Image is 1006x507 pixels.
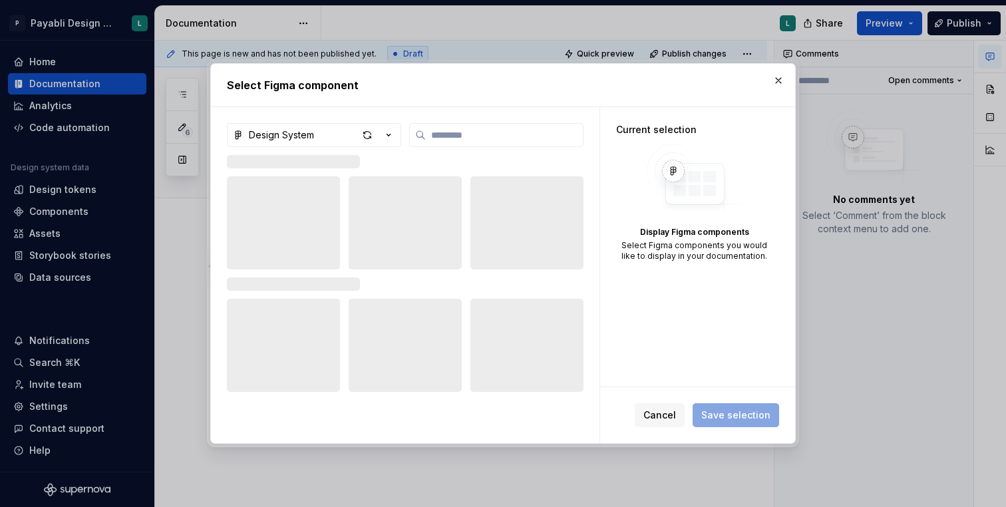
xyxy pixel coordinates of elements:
[249,128,314,142] div: Design System
[227,77,779,93] h2: Select Figma component
[635,403,685,427] button: Cancel
[616,123,772,136] div: Current selection
[616,227,772,238] div: Display Figma components
[227,123,401,147] button: Design System
[643,409,676,422] span: Cancel
[616,240,772,261] div: Select Figma components you would like to display in your documentation.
